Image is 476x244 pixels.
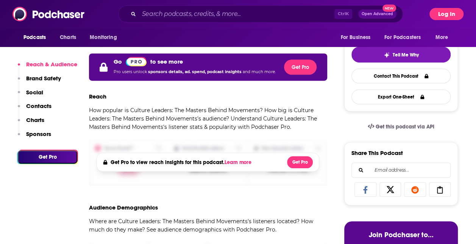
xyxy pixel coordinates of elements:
[23,32,46,43] span: Podcasts
[90,32,117,43] span: Monitoring
[362,117,440,136] a: Get this podcast via API
[382,5,396,12] span: New
[404,182,426,197] a: Share on Reddit
[114,66,276,78] p: Pro users unlock and much more.
[150,58,183,65] p: to see more
[18,102,52,116] button: Contacts
[284,59,317,75] button: Get Pro
[351,163,451,178] div: Search followers
[379,182,401,197] a: Share on X/Twitter
[376,124,434,130] span: Get this podcast via API
[18,75,61,89] button: Brand Safety
[126,57,147,66] img: Podchaser Pro
[89,217,327,234] p: Where are Culture Leaders: The Masters Behind Movements's listeners located? How much do they mak...
[139,8,334,20] input: Search podcasts, credits, & more...
[362,12,393,16] span: Open Advanced
[18,130,51,144] button: Sponsors
[335,30,380,45] button: open menu
[351,149,403,156] h3: Share This Podcast
[379,30,432,45] button: open menu
[26,75,61,82] p: Brand Safety
[89,106,327,131] p: How popular is Culture Leaders: The Masters Behind Movements? How big is Culture Leaders: The Mas...
[225,160,253,166] button: Learn more
[60,32,76,43] span: Charts
[111,159,253,166] h4: Get Pro to view reach insights for this podcast.
[114,58,122,65] p: Go
[26,102,52,109] p: Contacts
[18,61,77,75] button: Reach & Audience
[287,156,313,168] button: Get Pro
[351,69,451,83] a: Contact This Podcast
[352,230,450,239] h3: Join Podchaser to...
[12,7,85,21] img: Podchaser - Follow, Share and Rate Podcasts
[18,150,77,164] button: Get Pro
[26,130,51,138] p: Sponsors
[26,61,77,68] p: Reach & Audience
[393,52,419,58] span: Tell Me Why
[384,32,421,43] span: For Podcasters
[354,182,376,197] a: Share on Facebook
[89,93,106,100] h3: Reach
[334,9,352,19] span: Ctrl K
[18,89,43,103] button: Social
[26,116,44,124] p: Charts
[351,89,451,104] button: Export One-Sheet
[351,47,451,63] button: tell me why sparkleTell Me Why
[18,30,56,45] button: open menu
[55,30,81,45] a: Charts
[18,116,44,130] button: Charts
[429,182,451,197] a: Copy Link
[84,30,126,45] button: open menu
[430,30,458,45] button: open menu
[340,32,370,43] span: For Business
[435,32,448,43] span: More
[384,52,390,58] img: tell me why sparkle
[118,5,403,23] div: Search podcasts, credits, & more...
[126,56,147,66] a: Pro website
[358,9,396,19] button: Open AdvancedNew
[429,8,464,20] button: Log In
[148,69,243,74] span: sponsors details, ad. spend, podcast insights
[358,163,444,177] input: Email address...
[89,204,158,211] h3: Audience Demographics
[26,89,43,96] p: Social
